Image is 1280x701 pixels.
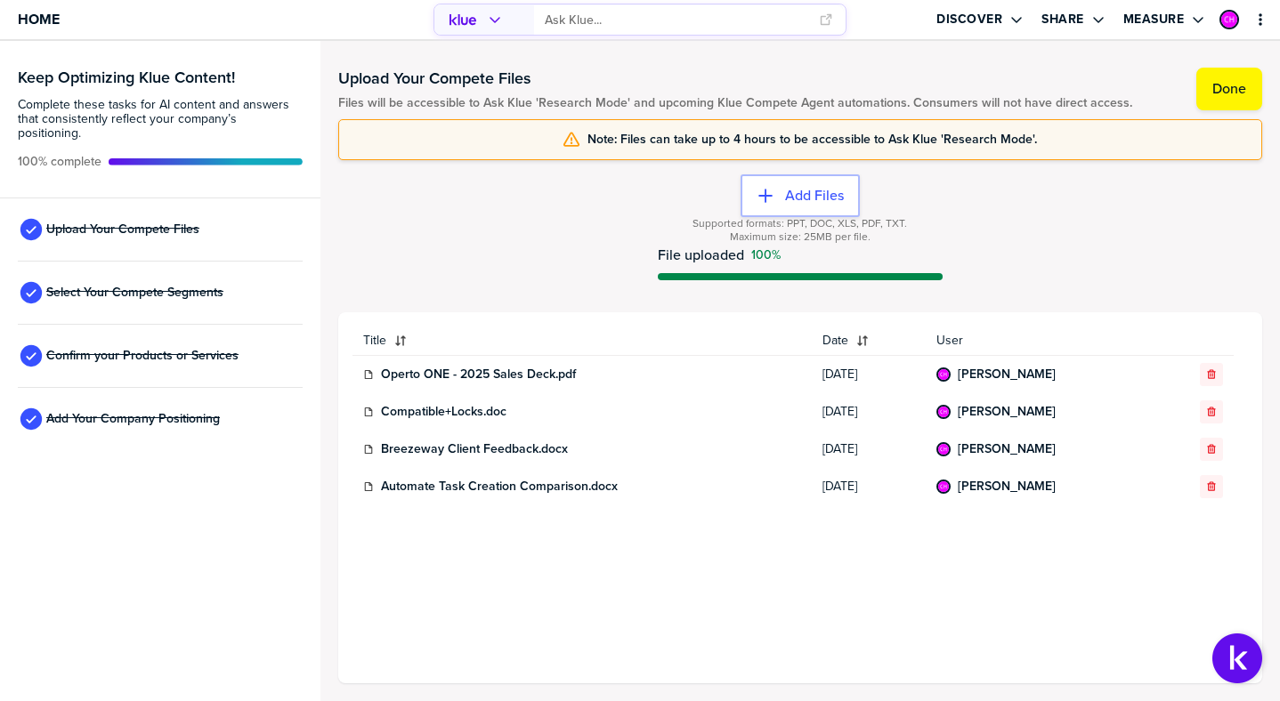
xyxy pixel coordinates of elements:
span: [DATE] [822,442,915,456]
button: Done [1196,68,1262,110]
span: Confirm your Products or Services [46,349,239,363]
span: [DATE] [822,479,915,494]
label: Discover [936,12,1002,28]
img: f593852f2a3cb229d6e8be4b615e7e3d-sml.png [1221,12,1237,28]
span: Files will be accessible to Ask Klue 'Research Mode' and upcoming Klue Compete Agent automations.... [338,96,1132,110]
span: [DATE] [822,367,915,382]
input: Ask Klue... [545,5,807,35]
span: Active [18,155,101,169]
img: f593852f2a3cb229d6e8be4b615e7e3d-sml.png [938,407,949,417]
img: f593852f2a3cb229d6e8be4b615e7e3d-sml.png [938,369,949,380]
span: Date [822,334,848,348]
a: Automate Task Creation Comparison.docx [381,479,618,494]
span: File uploaded [658,247,744,262]
a: [PERSON_NAME] [958,479,1056,494]
a: Edit Profile [1218,8,1241,31]
span: Maximum size: 25MB per file. [730,230,871,244]
button: Date [812,326,926,355]
label: Share [1041,12,1084,28]
span: Supported formats: PPT, DOC, XLS, PDF, TXT. [693,217,907,230]
a: [PERSON_NAME] [958,442,1056,456]
span: Add Your Company Positioning [46,412,220,426]
span: [DATE] [822,405,915,419]
span: Title [363,334,386,348]
a: Compatible+Locks.doc [381,405,506,419]
div: Corrine Harris [1219,10,1239,29]
button: Add Files [741,174,860,217]
div: Corrine Harris [936,442,951,456]
span: Complete these tasks for AI content and answers that consistently reflect your company’s position... [18,98,303,141]
img: f593852f2a3cb229d6e8be4b615e7e3d-sml.png [938,481,949,492]
div: Corrine Harris [936,405,951,419]
label: Done [1212,80,1246,98]
button: Title [352,326,812,355]
button: Open Support Center [1212,633,1262,683]
label: Measure [1123,12,1185,28]
span: Upload Your Compete Files [46,222,199,237]
div: Corrine Harris [936,479,951,494]
span: Note: Files can take up to 4 hours to be accessible to Ask Klue 'Research Mode'. [587,133,1037,147]
label: Add Files [785,187,844,205]
span: Home [18,12,60,27]
span: User [936,334,1149,348]
a: [PERSON_NAME] [958,367,1056,382]
a: Operto ONE - 2025 Sales Deck.pdf [381,367,576,382]
a: Breezeway Client Feedback.docx [381,442,568,456]
img: f593852f2a3cb229d6e8be4b615e7e3d-sml.png [938,444,949,455]
h3: Keep Optimizing Klue Content! [18,69,303,85]
span: Select Your Compete Segments [46,286,223,300]
h1: Upload Your Compete Files [338,68,1132,89]
a: [PERSON_NAME] [958,405,1056,419]
div: Corrine Harris [936,367,951,382]
span: Success [751,248,781,262]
